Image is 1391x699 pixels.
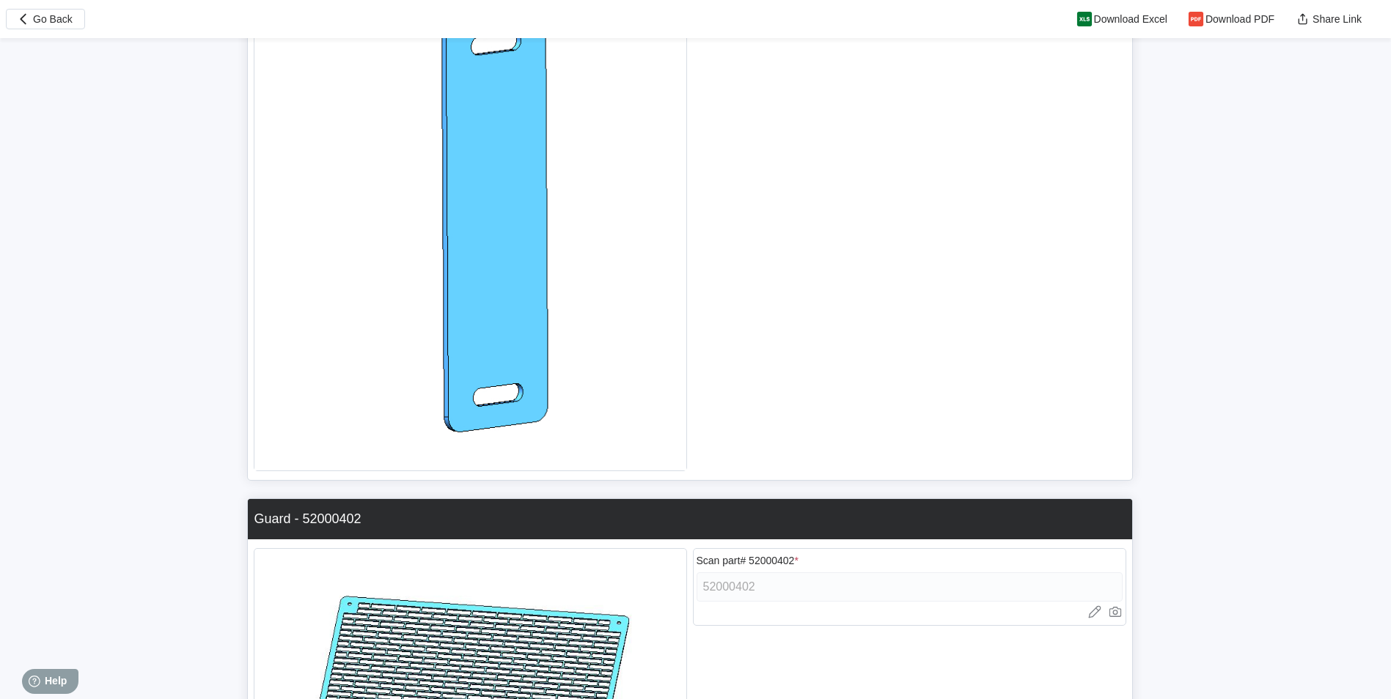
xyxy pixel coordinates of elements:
span: Download PDF [1205,14,1274,24]
div: Scan part# 52000402 [697,555,799,566]
button: Share Link [1286,9,1373,29]
button: Download Excel [1068,9,1179,29]
button: Go Back [6,9,85,29]
div: Guard - 52000402 [254,511,361,527]
span: Go Back [33,14,73,24]
span: Download Excel [1094,14,1167,24]
button: Download PDF [1179,9,1286,29]
input: Type here... (specific format required) [697,572,1123,602]
span: Share Link [1313,14,1362,24]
